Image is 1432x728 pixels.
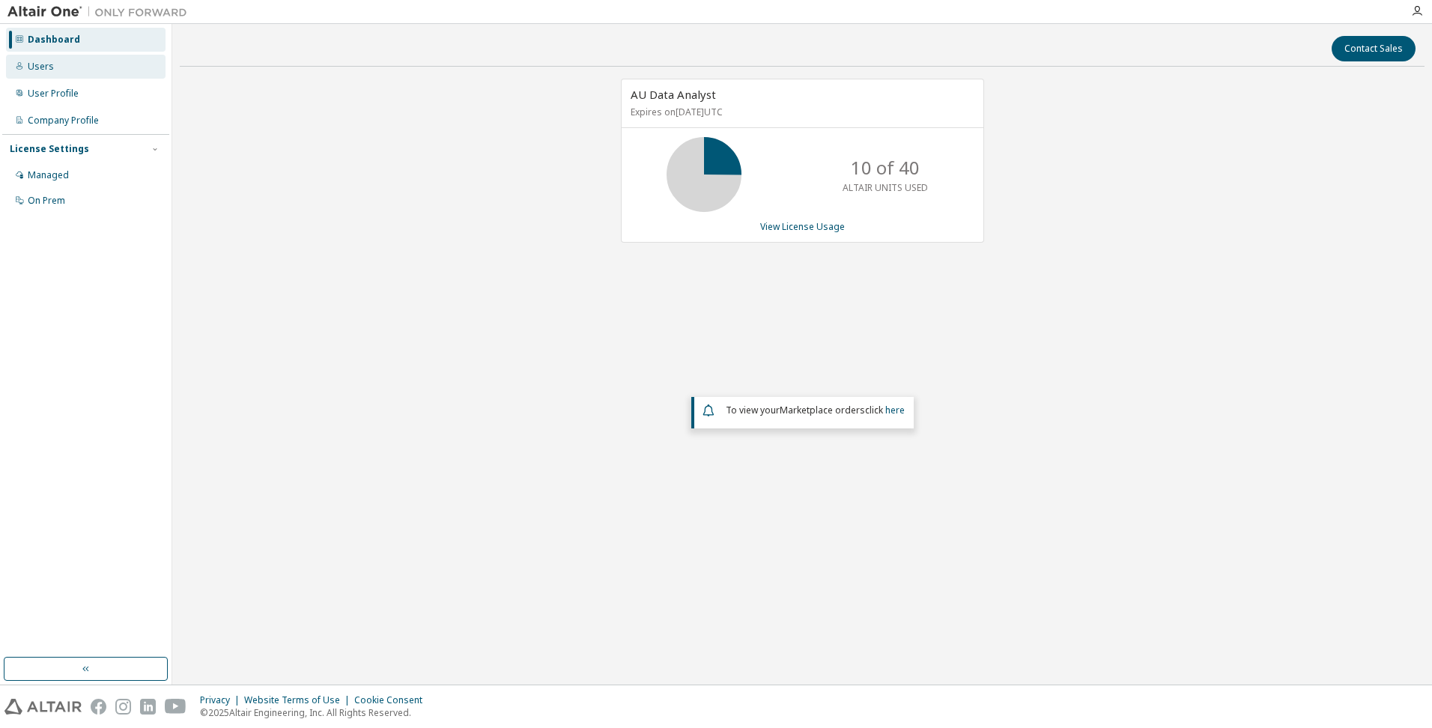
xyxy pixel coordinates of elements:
div: Company Profile [28,115,99,127]
p: © 2025 Altair Engineering, Inc. All Rights Reserved. [200,706,431,719]
div: User Profile [28,88,79,100]
img: facebook.svg [91,699,106,715]
img: Altair One [7,4,195,19]
div: Users [28,61,54,73]
div: License Settings [10,143,89,155]
span: AU Data Analyst [631,87,716,102]
img: instagram.svg [115,699,131,715]
img: linkedin.svg [140,699,156,715]
div: On Prem [28,195,65,207]
p: 10 of 40 [851,155,920,181]
span: To view your click [726,404,905,416]
div: Cookie Consent [354,694,431,706]
div: Dashboard [28,34,80,46]
img: altair_logo.svg [4,699,82,715]
a: View License Usage [760,220,845,233]
p: Expires on [DATE] UTC [631,106,971,118]
div: Privacy [200,694,244,706]
a: here [885,404,905,416]
p: ALTAIR UNITS USED [843,181,928,194]
div: Website Terms of Use [244,694,354,706]
em: Marketplace orders [780,404,865,416]
button: Contact Sales [1332,36,1416,61]
div: Managed [28,169,69,181]
img: youtube.svg [165,699,186,715]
